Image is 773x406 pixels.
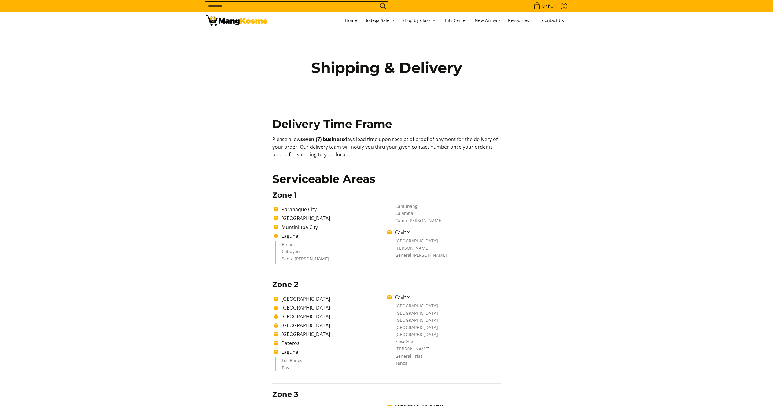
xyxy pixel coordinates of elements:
span: Paranaque City [282,206,317,213]
h2: Serviceable Areas [272,172,501,186]
li: Bay [282,366,381,371]
a: Bodega Sale [361,12,398,29]
h1: Shipping & Delivery [298,59,475,77]
li: Biñan [282,242,381,250]
li: Muntinlupa City [278,223,387,231]
li: Santa [PERSON_NAME] [282,257,381,264]
li: [GEOGRAPHIC_DATA] [395,304,495,311]
li: [GEOGRAPHIC_DATA] [278,295,387,303]
nav: Main Menu [274,12,567,29]
li: [PERSON_NAME] [395,347,495,354]
li: Cavite: [392,294,500,301]
span: Bulk Center [444,17,467,23]
a: Resources [505,12,538,29]
span: Home [345,17,357,23]
span: 0 [541,4,546,8]
h3: Zone 3 [272,390,501,399]
li: General Trias [395,354,495,361]
li: [GEOGRAPHIC_DATA] [278,331,387,338]
span: New Arrivals [475,17,501,23]
span: Shop by Class [402,17,436,24]
h3: Zone 2 [272,280,501,289]
h2: Delivery Time Frame [272,117,501,131]
li: Los Baños [282,358,381,366]
span: ₱0 [547,4,554,8]
li: Noveleta [395,340,495,347]
a: Bulk Center [440,12,470,29]
li: [GEOGRAPHIC_DATA] [278,215,387,222]
li: [GEOGRAPHIC_DATA] [278,304,387,311]
li: Calamba [395,211,495,219]
span: Resources [508,17,535,24]
li: [GEOGRAPHIC_DATA] [395,318,495,325]
li: [PERSON_NAME] [395,246,495,253]
li: [GEOGRAPHIC_DATA] [278,322,387,329]
li: Cavite: [392,229,500,236]
a: Contact Us [539,12,567,29]
li: Camp [PERSON_NAME] [395,219,495,224]
li: Laguna: [278,348,387,356]
li: General [PERSON_NAME] [395,253,495,259]
button: Search [378,2,388,11]
li: [GEOGRAPHIC_DATA] [395,332,495,340]
li: Laguna: [278,232,387,240]
a: Home [342,12,360,29]
a: Shop by Class [399,12,439,29]
b: seven (7) business [300,136,344,143]
li: Canlubang [395,204,495,212]
h3: Zone 1 [272,190,501,200]
li: [GEOGRAPHIC_DATA] [395,239,495,246]
li: [GEOGRAPHIC_DATA] [395,311,495,318]
p: Please allow days lead time upon receipt of proof of payment for the delivery of your order. Our ... [272,136,501,164]
span: • [532,3,555,9]
li: [GEOGRAPHIC_DATA] [395,325,495,333]
img: Shipping &amp; Delivery Page l Mang Kosme: Home Appliances Warehouse Sale! [206,15,267,26]
li: Cabuyao [282,249,381,257]
span: Contact Us [542,17,564,23]
span: Bodega Sale [364,17,395,24]
li: [GEOGRAPHIC_DATA] [278,313,387,320]
a: New Arrivals [472,12,504,29]
li: Tanza [395,361,495,367]
li: Pateros [278,339,387,347]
